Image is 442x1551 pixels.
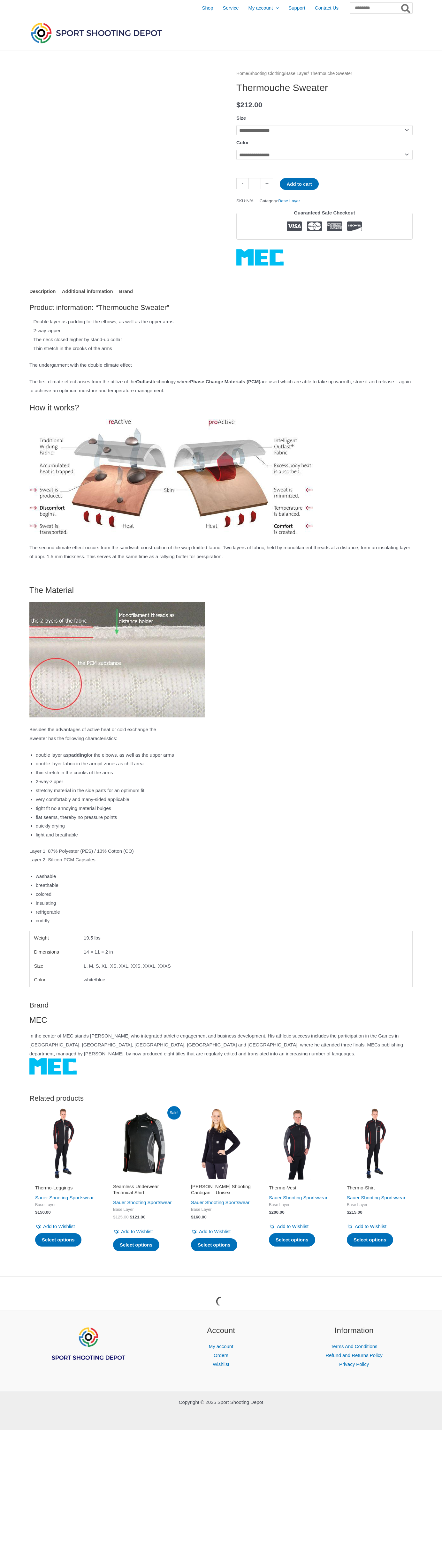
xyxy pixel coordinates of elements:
p: white/blue [84,976,406,984]
h2: Thermo-Shirt [347,1185,407,1191]
span: Add to Wishlist [43,1224,75,1229]
img: Thermo-Shirt and Thermo-Leggings [29,1108,101,1180]
th: Color [29,973,77,987]
li: very comfortably and many-sided applicable [36,795,413,804]
a: Sauer Shooting Sportswear [191,1200,249,1205]
a: Brand [119,285,133,298]
a: [PERSON_NAME] Shooting Cardigan – Unisex [191,1183,251,1198]
p: The undergarment with the double climate effect [29,361,413,370]
input: Product quantity [248,178,261,189]
th: Dimensions [29,945,77,959]
a: Sauer Shooting Sportswear [35,1195,94,1200]
a: Add to Wishlist [35,1222,75,1231]
label: Color [236,140,249,145]
aside: Footer Widget 2 [163,1325,280,1368]
img: Sport Shooting Depot [29,21,164,45]
a: Select options for “Seamless Underwear Technical Shirt” [113,1238,159,1252]
span: $ [347,1210,349,1215]
a: Sauer Shooting Sportswear [347,1195,405,1200]
li: refrigerable [36,908,413,917]
a: My account [209,1344,233,1349]
a: Add to Wishlist [191,1227,231,1236]
span: Base Layer [191,1207,251,1212]
a: Sauer Shooting Sportswear [113,1200,171,1205]
div: Loading... [216,1297,226,1306]
span: Add to Wishlist [199,1229,231,1234]
li: thin stretch in the crooks of the arms [36,768,413,777]
span: Sale! [167,1106,181,1120]
bdi: 121.00 [130,1215,146,1219]
span: Base Layer [35,1202,95,1208]
div: In the center of MEC stands [PERSON_NAME] who integrated athletic engagement and business develop... [29,1031,413,1058]
li: cuddly [36,916,413,925]
span: $ [35,1210,38,1215]
nav: Breadcrumb [236,70,413,78]
a: Thermo-Vest [269,1185,329,1193]
button: Search [400,3,412,13]
a: Additional information [62,285,113,298]
span: Base Layer [347,1202,407,1208]
li: breathable [36,881,413,890]
span: $ [130,1215,133,1219]
bdi: 125.00 [113,1215,129,1219]
td: 19.5 lbs [77,931,413,945]
a: Base Layer [285,71,308,76]
strong: Outlast [136,379,153,384]
legend: Guaranteed Safe Checkout [291,208,358,217]
h2: Thermo-Vest [269,1185,329,1191]
li: stretchy material in the side parts for an optimum fit [36,786,413,795]
img: Sauer Shooting Cardigan - Unisex [185,1108,257,1180]
li: quickly drying [36,821,413,830]
a: Privacy Policy [339,1361,369,1367]
table: Product Details [29,931,413,987]
bdi: 215.00 [347,1210,362,1215]
bdi: 200.00 [269,1210,285,1215]
strong: padding [68,752,87,758]
button: Add to cart [280,178,318,190]
h3: The Material [29,585,413,596]
a: Add to Wishlist [113,1227,153,1236]
img: Thermo-Vest [263,1108,335,1180]
li: tight fit no annoying material bulges [36,804,413,813]
span: SKU: [236,197,254,205]
a: Thermo-Leggings [35,1185,95,1193]
img: Seamless Underwear Technical Shirt [107,1108,179,1180]
aside: Footer Widget 1 [29,1325,147,1376]
h2: Brand [29,1000,413,1010]
a: - [236,178,248,189]
a: Select options for “Thermo-Vest” [269,1233,315,1247]
h2: Product information: “Thermouche Sweater” [29,303,413,312]
a: Base Layer [278,199,300,203]
h2: Related products [29,1094,413,1103]
strong: Phase Change Materials (PCM) [190,379,260,384]
a: MEC [29,1063,77,1068]
aside: Footer Widget 3 [295,1325,413,1368]
h1: Thermouche Sweater [236,82,413,94]
li: double layer fabric in the armpit zones as chill area [36,759,413,768]
span: Add to Wishlist [277,1224,309,1229]
p: The first climate effect arises from the utilize of the technology where are used which are able ... [29,377,413,395]
a: Select options for “Thermo-Shirt” [347,1233,393,1247]
bdi: 212.00 [236,101,262,109]
a: Orders [214,1352,228,1358]
bdi: 160.00 [191,1215,207,1219]
p: The second climate effect occurs from the sandwich construction of the warp knitted fabric. Two l... [29,543,413,561]
h2: Thermo-Leggings [35,1185,95,1191]
span: N/A [247,199,254,203]
p: – Double layer as padding for the elbows, as well as the upper arms – 2-way zipper – The neck clo... [29,317,413,353]
a: Add to Wishlist [347,1222,386,1231]
h2: [PERSON_NAME] Shooting Cardigan – Unisex [191,1183,251,1196]
p: Copyright © 2025 Sport Shooting Depot [29,1398,413,1407]
a: Select options for “Thermo-Leggings” [35,1233,81,1247]
span: $ [236,101,240,109]
td: 14 × 11 × 2 in [77,945,413,959]
li: insulating [36,899,413,908]
span: Add to Wishlist [121,1229,153,1234]
a: + [261,178,273,189]
span: Category: [260,197,300,205]
a: Refund and Returns Policy [325,1352,382,1358]
h2: Account [163,1325,280,1337]
span: Base Layer [113,1207,173,1212]
th: Size [29,959,77,973]
a: MEC [236,249,284,266]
